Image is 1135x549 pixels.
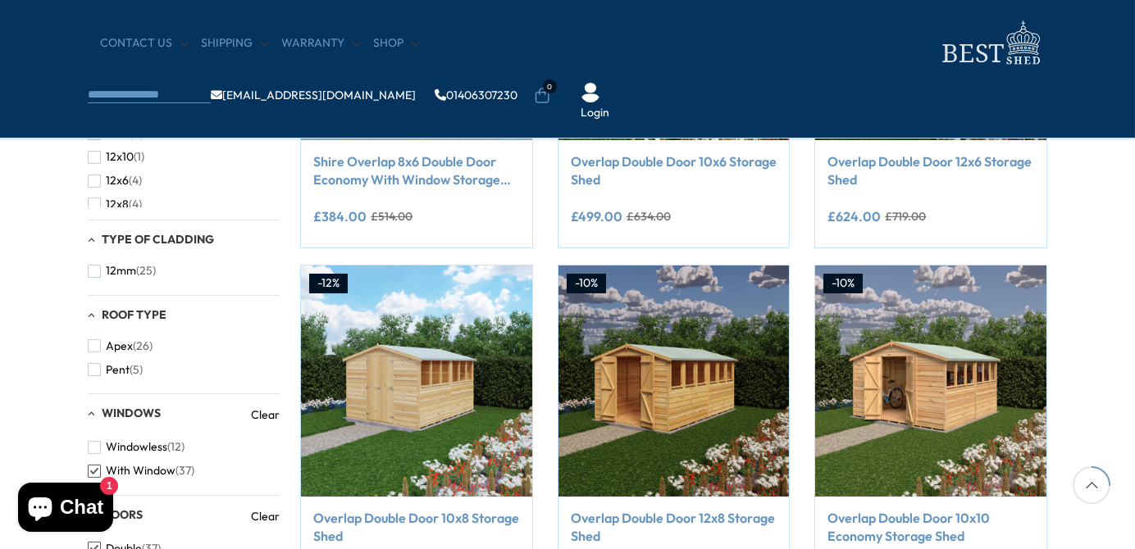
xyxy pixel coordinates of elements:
[827,509,1034,546] a: Overlap Double Door 10x10 Economy Storage Shed
[106,264,136,278] span: 12mm
[106,440,167,454] span: Windowless
[102,507,143,522] span: Doors
[251,508,280,524] a: Clear
[571,210,622,223] ins: £499.00
[543,79,557,93] span: 0
[827,152,1034,189] a: Overlap Double Door 12x6 Storage Shed
[373,35,420,52] a: Shop
[88,169,142,193] button: 12x6
[133,339,153,353] span: (26)
[88,358,143,382] button: Pent
[581,105,609,121] a: Login
[100,35,189,52] a: CONTACT US
[313,210,367,223] ins: £384.00
[129,197,142,211] span: (4)
[932,16,1047,70] img: logo
[102,232,214,247] span: Type of Cladding
[167,440,185,454] span: (12)
[435,89,517,101] a: 01406307230
[88,145,144,169] button: 12x10
[581,83,600,102] img: User Icon
[13,483,118,536] inbox-online-store-chat: Shopify online store chat
[129,174,142,188] span: (4)
[827,210,881,223] ins: £624.00
[106,464,175,478] span: With Window
[88,435,185,459] button: Windowless
[281,35,361,52] a: Warranty
[106,127,130,141] span: 10x8
[134,150,144,164] span: (1)
[106,174,129,188] span: 12x6
[88,259,156,283] button: 12mm
[371,211,413,222] del: £514.00
[130,127,143,141] span: (2)
[534,88,550,104] a: 0
[102,406,161,420] span: Windows
[106,339,133,353] span: Apex
[211,89,416,101] a: [EMAIL_ADDRESS][DOMAIN_NAME]
[106,197,129,211] span: 12x8
[106,150,134,164] span: 12x10
[823,274,863,293] div: -10%
[571,509,777,546] a: Overlap Double Door 12x8 Storage Shed
[885,211,926,222] del: £719.00
[130,363,143,377] span: (5)
[627,211,671,222] del: £634.00
[136,264,156,278] span: (25)
[313,152,520,189] a: Shire Overlap 8x6 Double Door Economy With Window Storage Shed
[88,459,194,483] button: With Window
[567,274,606,293] div: -10%
[251,406,280,423] a: Clear
[102,307,166,322] span: Roof Type
[571,152,777,189] a: Overlap Double Door 10x6 Storage Shed
[88,334,153,358] button: Apex
[175,464,194,478] span: (37)
[88,193,142,216] button: 12x8
[309,274,348,293] div: -12%
[201,35,269,52] a: Shipping
[313,509,520,546] a: Overlap Double Door 10x8 Storage Shed
[106,363,130,377] span: Pent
